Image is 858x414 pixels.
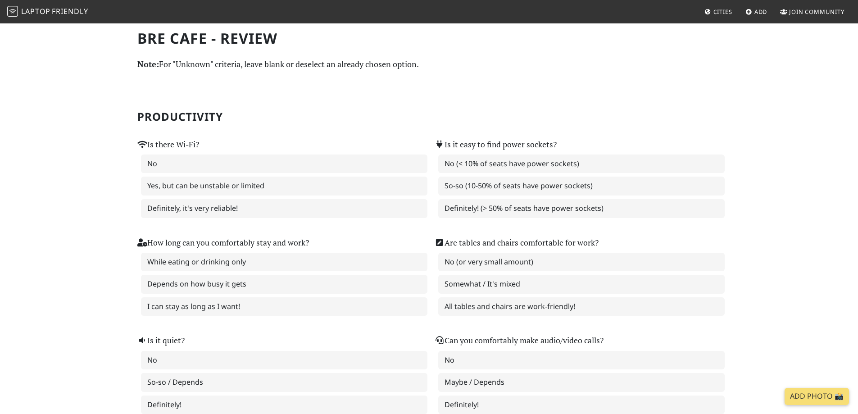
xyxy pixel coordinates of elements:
label: All tables and chairs are work-friendly! [438,297,725,316]
label: No [438,351,725,370]
label: No (< 10% of seats have power sockets) [438,155,725,173]
span: Laptop [21,6,50,16]
label: No (or very small amount) [438,253,725,272]
label: I can stay as long as I want! [141,297,427,316]
label: Somewhat / It's mixed [438,275,725,294]
a: Add Photo 📸 [785,388,849,405]
a: LaptopFriendly LaptopFriendly [7,4,88,20]
a: Join Community [776,4,848,20]
label: So-so (10-50% of seats have power sockets) [438,177,725,196]
label: Definitely! (> 50% of seats have power sockets) [438,199,725,218]
h1: Bre Cafe - Review [137,30,721,47]
label: No [141,351,427,370]
label: So-so / Depends [141,373,427,392]
label: How long can you comfortably stay and work? [137,237,309,249]
label: Maybe / Depends [438,373,725,392]
label: Yes, but can be unstable or limited [141,177,427,196]
label: No [141,155,427,173]
span: Cities [713,8,732,16]
label: Depends on how busy it gets [141,275,427,294]
label: While eating or drinking only [141,253,427,272]
strong: Note: [137,59,159,69]
label: Definitely, it's very reliable! [141,199,427,218]
span: Friendly [52,6,88,16]
p: For "Unknown" criteria, leave blank or deselect an already chosen option. [137,58,721,71]
label: Is it quiet? [137,334,185,347]
label: Is it easy to find power sockets? [435,138,557,151]
a: Cities [701,4,736,20]
h2: Productivity [137,110,721,123]
a: Add [742,4,771,20]
span: Add [754,8,767,16]
span: Join Community [789,8,844,16]
label: Can you comfortably make audio/video calls? [435,334,604,347]
label: Is there Wi-Fi? [137,138,199,151]
img: LaptopFriendly [7,6,18,17]
label: Are tables and chairs comfortable for work? [435,237,599,249]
